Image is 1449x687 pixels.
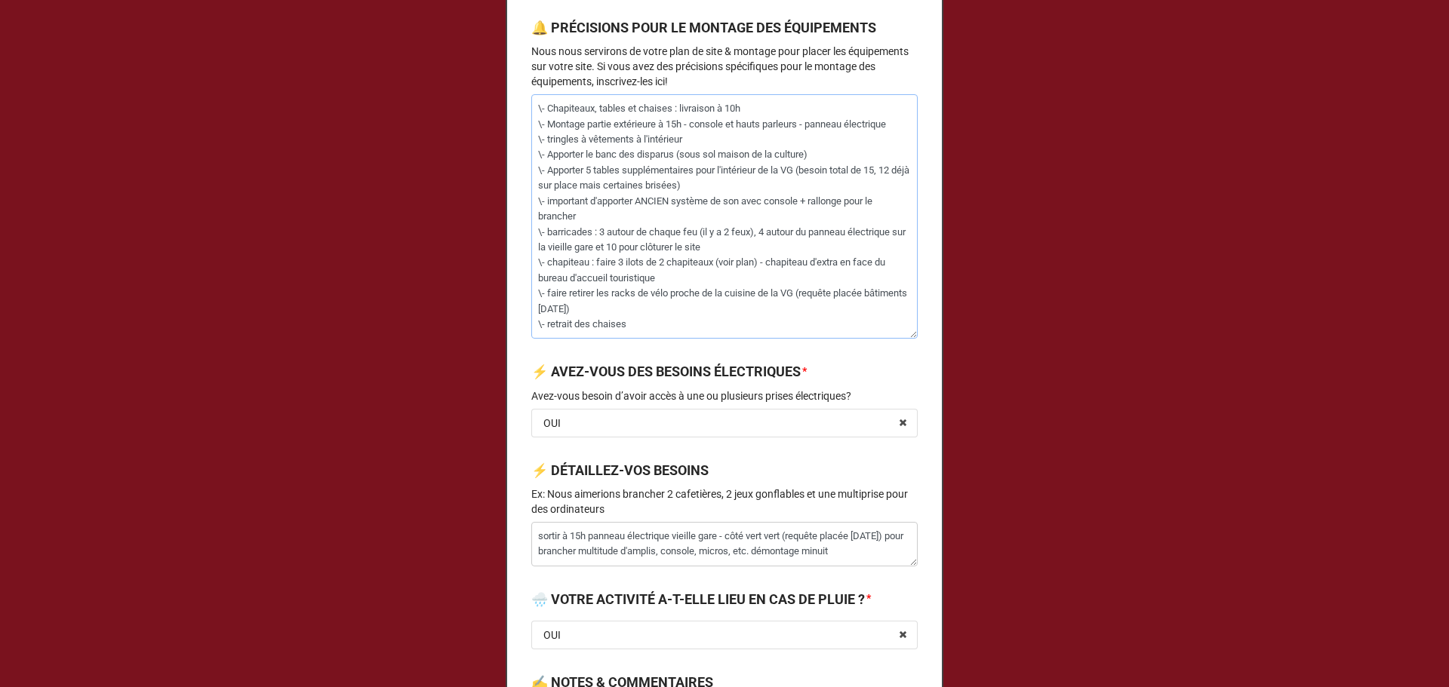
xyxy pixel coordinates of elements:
textarea: sortir à 15h panneau électrique vieille gare - côté vert vert (requête placée [DATE]) pour branch... [531,522,918,566]
label: 🌧️ VOTRE ACTIVITÉ A-T-ELLE LIEU EN CAS DE PLUIE ? [531,589,865,610]
label: ⚡ DÉTAILLEZ-VOS BESOINS [531,460,709,481]
label: 🔔 PRÉCISIONS POUR LE MONTAGE DES ÉQUIPEMENTS [531,17,876,38]
p: Nous nous servirons de votre plan de site & montage pour placer les équipements sur votre site. S... [531,44,918,89]
p: Ex: Nous aimerions brancher 2 cafetières, 2 jeux gonflables et une multiprise pour des ordinateurs [531,486,918,517]
textarea: \- Chapiteaux, tables et chaises : livraison à 10h \- Montage partie extérieure à 15h - console e... [531,94,918,339]
div: OUI [543,418,561,428]
div: OUI [543,630,561,640]
label: ⚡ AVEZ-VOUS DES BESOINS ÉLECTRIQUES [531,361,801,382]
p: Avez-vous besoin d’avoir accès à une ou plusieurs prises électriques? [531,388,918,403]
